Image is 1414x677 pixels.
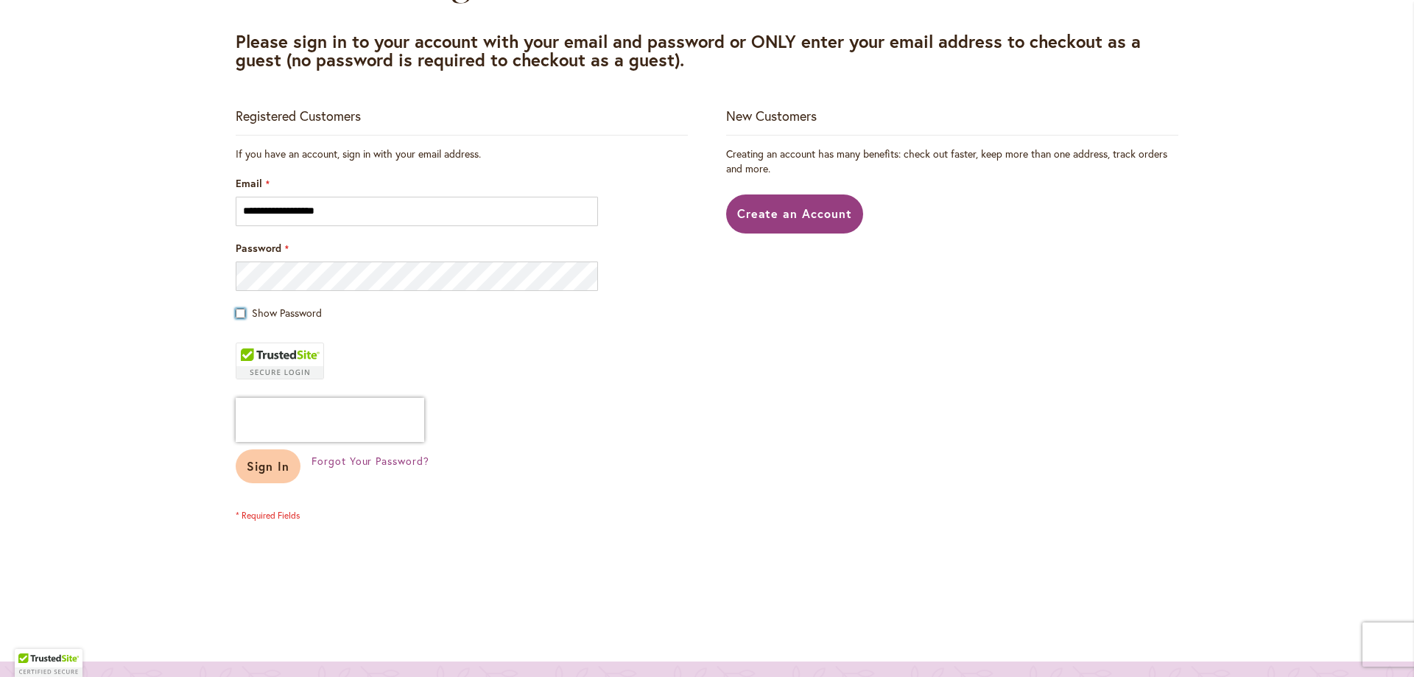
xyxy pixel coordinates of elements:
[252,306,322,320] span: Show Password
[236,176,262,190] span: Email
[236,449,300,483] button: Sign In
[236,398,424,442] iframe: reCAPTCHA
[726,107,817,124] strong: New Customers
[726,194,864,234] a: Create an Account
[247,458,289,474] span: Sign In
[236,107,361,124] strong: Registered Customers
[236,343,324,379] div: TrustedSite Certified
[236,241,281,255] span: Password
[726,147,1178,176] p: Creating an account has many benefits: check out faster, keep more than one address, track orders...
[312,454,429,469] a: Forgot Your Password?
[236,147,688,161] div: If you have an account, sign in with your email address.
[236,29,1141,71] strong: Please sign in to your account with your email and password or ONLY enter your email address to c...
[737,206,853,221] span: Create an Account
[11,625,52,666] iframe: Launch Accessibility Center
